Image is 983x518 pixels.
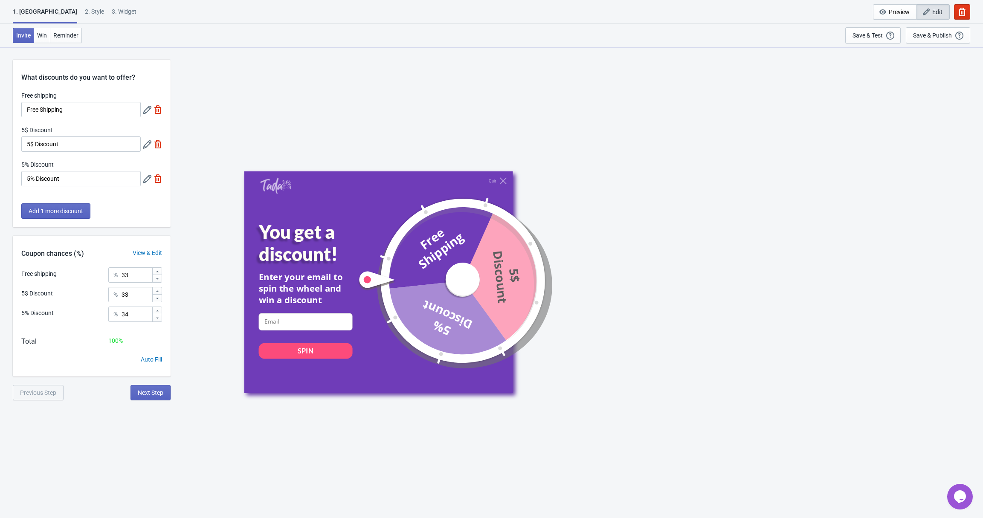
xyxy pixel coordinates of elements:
button: Next Step [130,385,171,400]
button: Win [34,28,50,43]
button: Reminder [50,28,82,43]
img: delete.svg [154,105,162,114]
span: 100 % [108,337,123,344]
button: Edit [916,4,950,20]
div: % [113,289,118,300]
button: Add 1 more discount [21,203,90,219]
button: Save & Test [845,27,901,43]
div: % [113,270,118,280]
div: Auto Fill [141,355,162,364]
div: Coupon chances (%) [13,249,93,259]
div: Quit [489,179,496,183]
label: 5% Discount [21,160,54,169]
a: Tada Shopify App - Exit Intent, Spin to Win Popups, Newsletter Discount Gift Game [260,177,291,195]
button: Invite [13,28,34,43]
div: View & Edit [124,249,171,258]
div: % [113,309,118,319]
div: Free shipping [21,269,57,278]
div: 5$ Discount [21,289,53,298]
img: Tada Shopify App - Exit Intent, Spin to Win Popups, Newsletter Discount Gift Game [260,177,291,194]
input: Chance [121,287,152,302]
iframe: chat widget [947,484,974,509]
span: Add 1 more discount [29,208,83,214]
img: delete.svg [154,140,162,148]
div: What discounts do you want to offer? [13,60,171,83]
div: 1. [GEOGRAPHIC_DATA] [13,7,77,23]
div: 5% Discount [21,309,54,318]
span: Edit [932,9,942,15]
div: You get a discount! [258,221,371,265]
div: Save & Publish [913,32,952,39]
label: 5$ Discount [21,126,53,134]
div: 2 . Style [85,7,104,22]
span: Reminder [53,32,78,39]
button: Preview [873,4,917,20]
input: Email [258,313,352,330]
span: Preview [889,9,910,15]
button: Save & Publish [906,27,970,43]
span: Win [37,32,47,39]
span: Next Step [138,389,163,396]
input: Chance [121,307,152,322]
div: Enter your email to spin the wheel and win a discount [258,271,352,306]
label: Free shipping [21,91,57,100]
span: Invite [16,32,31,39]
img: delete.svg [154,174,162,183]
div: Total [21,336,37,347]
div: SPIN [298,346,313,356]
div: Save & Test [853,32,883,39]
div: 3. Widget [112,7,136,22]
input: Chance [121,267,152,283]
